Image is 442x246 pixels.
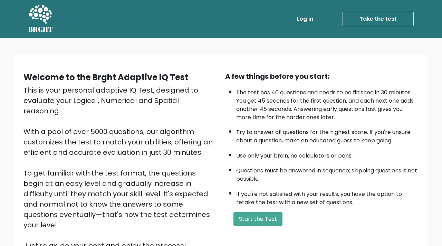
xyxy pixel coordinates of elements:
li: The test has 40 questions and needs to be finished in 30 minutes. You get 45 seconds for the firs... [236,85,419,122]
a: BRGHT [28,3,53,35]
a: Log in [294,12,316,26]
li: If you're not satisfied with your results, you have the option to retake the test with a new set ... [236,187,419,207]
li: Questions must be answered in sequence; skipping questions is not possible. [236,163,419,183]
li: Try to answer all questions for the highest score. If you're unsure about a question, make an edu... [236,125,419,145]
a: Take the test [343,12,414,26]
b: Welcome to the Brght Adaptive IQ Test [23,72,188,83]
li: Use only your brain, no calculators or pens. [236,148,419,160]
h5: BRGHT [28,25,53,34]
button: Start the Test [233,212,282,226]
div: A few things before you start: [225,71,419,82]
